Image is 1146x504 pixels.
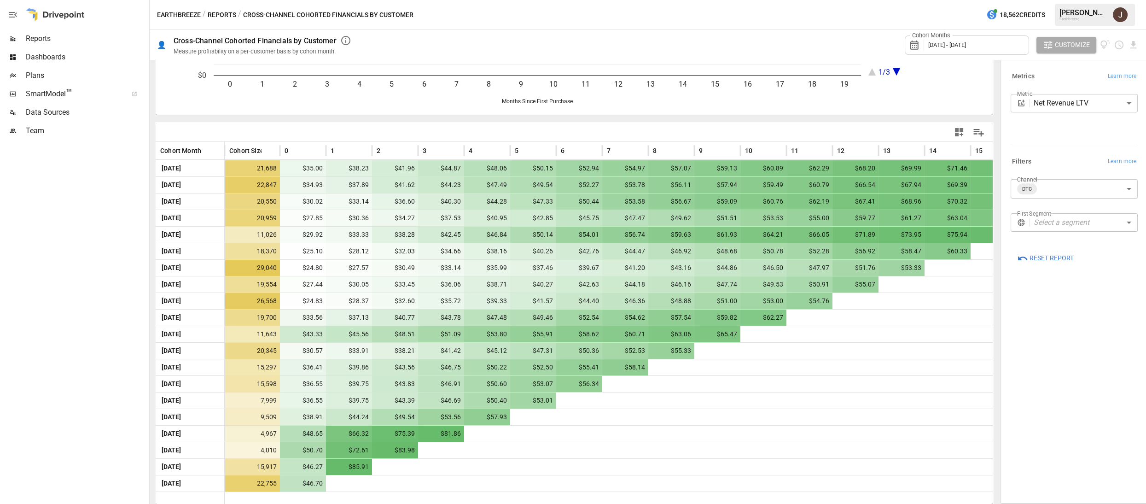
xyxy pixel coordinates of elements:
button: Sort [565,144,578,157]
label: First Segment [1017,210,1051,217]
div: Cross-Channel Cohorted Financials by Customer [174,36,337,45]
span: $46.84 [469,227,508,243]
div: Jon Wedel [1113,7,1128,22]
span: Dashboards [26,52,147,63]
span: $46.16 [653,276,692,293]
span: $30.05 [331,276,370,293]
span: $35.72 [423,293,462,309]
span: 7 [607,146,611,155]
span: $33.14 [423,260,462,276]
span: $38.71 [469,276,508,293]
span: 10 [745,146,752,155]
span: $45.56 [331,326,370,342]
span: $55.91 [515,326,554,342]
span: [DATE] [160,359,220,375]
span: $50.36 [561,343,600,359]
span: $40.77 [377,310,416,326]
span: [DATE] [160,310,220,326]
span: $44.23 [423,177,462,193]
span: $63.06 [653,326,692,342]
span: 11,026 [229,227,278,243]
span: DTC [1018,184,1035,194]
span: $53.33 [883,260,923,276]
span: 8 [653,146,657,155]
span: $66.05 [791,227,831,243]
span: $36.06 [423,276,462,293]
span: $47.47 [607,210,646,226]
button: Sort [657,144,670,157]
span: 18,562 Credits [1000,9,1045,21]
span: $55.41 [561,359,600,375]
text: 5 [390,80,394,88]
button: View documentation [1100,37,1111,53]
span: $48.06 [469,160,508,176]
span: $28.12 [331,243,370,259]
span: 19,554 [229,276,278,293]
h6: Filters [1012,157,1031,167]
span: $61.93 [699,227,739,243]
span: $52.53 [607,343,646,359]
text: 11 [582,80,590,88]
button: Sort [704,144,716,157]
span: $43.33 [285,326,324,342]
span: $24.80 [285,260,324,276]
span: [DATE] [160,160,220,176]
button: Sort [202,144,215,157]
span: 3 [423,146,426,155]
text: $0 [198,71,206,80]
span: Plans [26,70,147,81]
span: $42.85 [515,210,554,226]
span: $44.18 [607,276,646,293]
span: $70.32 [929,193,969,210]
span: $49.54 [515,177,554,193]
text: 13 [646,80,655,88]
button: Sort [289,144,302,157]
button: Sort [519,144,532,157]
span: $30.49 [377,260,416,276]
span: $40.30 [423,193,462,210]
button: Sort [845,144,858,157]
span: $75.94 [929,227,969,243]
span: $44.87 [423,160,462,176]
span: $60.71 [607,326,646,342]
span: $54.62 [607,310,646,326]
text: 7 [454,80,459,88]
span: 20,345 [229,343,278,359]
span: 22,847 [229,177,278,193]
span: $52.28 [791,243,831,259]
span: $30.36 [331,210,370,226]
span: 15,598 [229,376,278,392]
span: 15 [975,146,983,155]
span: $59.09 [699,193,739,210]
span: [DATE] [160,293,220,309]
span: $30.57 [285,343,324,359]
span: [DATE] [160,177,220,193]
span: $50.22 [469,359,508,375]
span: $40.95 [469,210,508,226]
span: $39.86 [331,359,370,375]
span: Reset Report [1030,252,1074,264]
span: $57.07 [653,160,692,176]
span: $59.77 [837,210,877,226]
span: Learn more [1108,157,1136,166]
div: 👤 [157,41,166,49]
span: $60.33 [929,243,969,259]
h6: Metrics [1012,71,1035,82]
span: $46.92 [653,243,692,259]
span: $38.28 [377,227,416,243]
button: 18,562Credits [983,6,1049,23]
button: Manage Columns [968,122,989,143]
span: $70.69 [975,177,1015,193]
span: $53.53 [745,210,785,226]
span: $49.46 [515,310,554,326]
span: $43.78 [423,310,462,326]
text: 10 [549,80,558,88]
button: Sort [427,144,440,157]
span: $36.41 [285,359,324,375]
span: $53.78 [607,177,646,193]
span: 0 [285,146,288,155]
button: Sort [937,144,950,157]
span: $58.62 [561,326,600,342]
span: 20,550 [229,193,278,210]
span: $33.91 [331,343,370,359]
